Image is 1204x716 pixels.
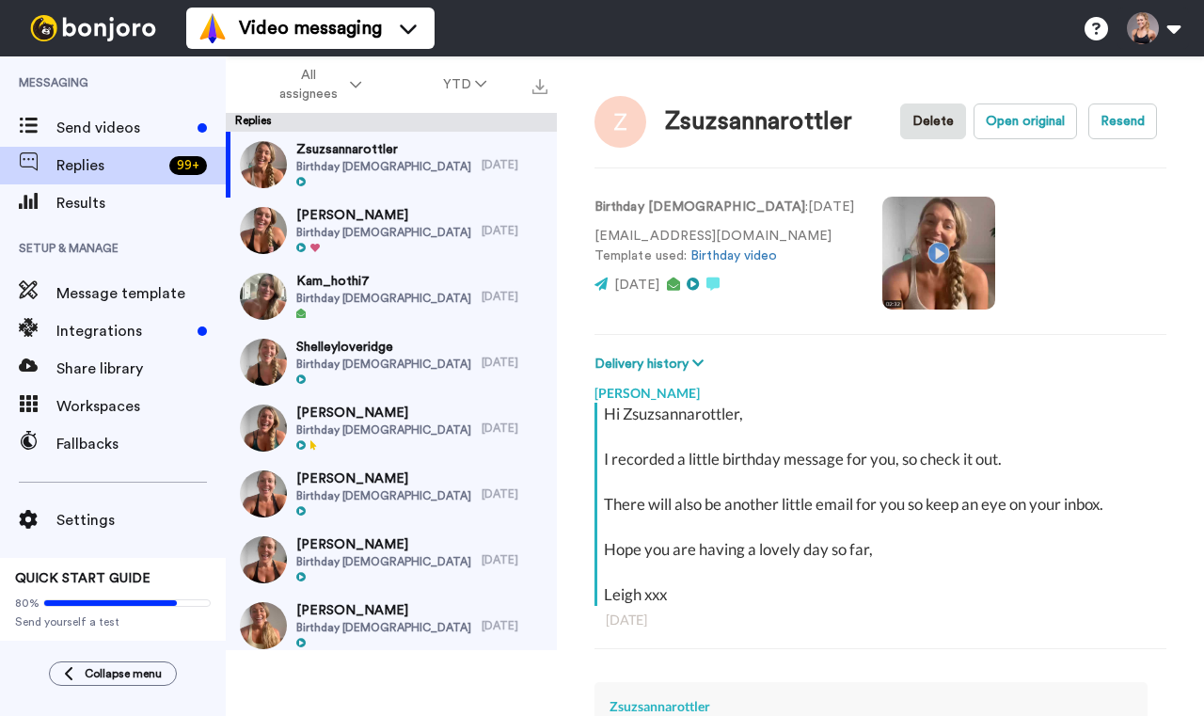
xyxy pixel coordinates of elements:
[974,103,1077,139] button: Open original
[604,403,1162,606] div: Hi Zsuzsannarottler, I recorded a little birthday message for you, so check it out. There will al...
[56,154,162,177] span: Replies
[240,141,287,188] img: b06b0d79-52af-49cc-9916-f14f1ad8b871-thumb.jpg
[230,58,403,111] button: All assignees
[594,200,805,214] strong: Birthday [DEMOGRAPHIC_DATA]
[482,486,547,501] div: [DATE]
[606,611,1155,629] div: [DATE]
[226,113,557,132] div: Replies
[296,206,471,225] span: [PERSON_NAME]
[240,405,287,452] img: c30c441c-346f-4d48-9b14-dbc7c7d197ac-thumb.jpg
[226,461,557,527] a: [PERSON_NAME]Birthday [DEMOGRAPHIC_DATA][DATE]
[296,422,471,438] span: Birthday [DEMOGRAPHIC_DATA]
[296,554,471,569] span: Birthday [DEMOGRAPHIC_DATA]
[403,68,528,102] button: YTD
[532,79,547,94] img: export.svg
[482,223,547,238] div: [DATE]
[296,159,471,174] span: Birthday [DEMOGRAPHIC_DATA]
[240,602,287,649] img: 0c9952f2-8c2e-4c57-b8c2-5e1b14645e36-thumb.jpg
[296,357,471,372] span: Birthday [DEMOGRAPHIC_DATA]
[56,320,190,342] span: Integrations
[296,140,471,159] span: Zsuzsannarottler
[482,355,547,370] div: [DATE]
[482,157,547,172] div: [DATE]
[594,354,709,374] button: Delivery history
[23,15,164,41] img: bj-logo-header-white.svg
[270,66,346,103] span: All assignees
[169,156,207,175] div: 99 +
[296,535,471,554] span: [PERSON_NAME]
[900,103,966,139] button: Delete
[56,509,226,532] span: Settings
[482,618,547,633] div: [DATE]
[15,614,211,629] span: Send yourself a test
[226,329,557,395] a: ShelleyloveridgeBirthday [DEMOGRAPHIC_DATA][DATE]
[665,108,852,135] div: Zsuzsannarottler
[296,272,471,291] span: Kam_hothi7
[594,198,854,217] p: : [DATE]
[482,289,547,304] div: [DATE]
[198,13,228,43] img: vm-color.svg
[296,338,471,357] span: Shelleyloveridge
[296,488,471,503] span: Birthday [DEMOGRAPHIC_DATA]
[240,339,287,386] img: c9e5b221-c29f-4e70-b89a-4f768da5545b-thumb.jpg
[15,572,150,585] span: QUICK START GUIDE
[240,470,287,517] img: 3b531ac7-cff8-4659-83b6-16a3723484c6-thumb.jpg
[482,421,547,436] div: [DATE]
[56,117,190,139] span: Send videos
[239,15,382,41] span: Video messaging
[296,469,471,488] span: [PERSON_NAME]
[527,71,553,99] button: Export all results that match these filters now.
[296,620,471,635] span: Birthday [DEMOGRAPHIC_DATA]
[226,132,557,198] a: ZsuzsannarottlerBirthday [DEMOGRAPHIC_DATA][DATE]
[1088,103,1157,139] button: Resend
[690,249,777,263] a: Birthday video
[56,433,226,455] span: Fallbacks
[296,404,471,422] span: [PERSON_NAME]
[296,601,471,620] span: [PERSON_NAME]
[56,395,226,418] span: Workspaces
[15,596,40,611] span: 80%
[296,291,471,306] span: Birthday [DEMOGRAPHIC_DATA]
[226,395,557,461] a: [PERSON_NAME]Birthday [DEMOGRAPHIC_DATA][DATE]
[594,96,646,148] img: Image of Zsuzsannarottler
[240,536,287,583] img: 84885dd5-4f2a-46e0-ba65-569a9601ae1f-thumb.jpg
[482,552,547,567] div: [DATE]
[56,192,226,215] span: Results
[56,282,226,305] span: Message template
[296,225,471,240] span: Birthday [DEMOGRAPHIC_DATA]
[226,263,557,329] a: Kam_hothi7Birthday [DEMOGRAPHIC_DATA][DATE]
[614,278,659,292] span: [DATE]
[49,661,177,686] button: Collapse menu
[85,666,162,681] span: Collapse menu
[610,697,1133,716] div: Zsuzsannarottler
[226,593,557,659] a: [PERSON_NAME]Birthday [DEMOGRAPHIC_DATA][DATE]
[56,358,226,380] span: Share library
[594,227,854,266] p: [EMAIL_ADDRESS][DOMAIN_NAME] Template used:
[226,527,557,593] a: [PERSON_NAME]Birthday [DEMOGRAPHIC_DATA][DATE]
[240,207,287,254] img: 0039b331-e1d9-4884-831e-c265951d4668-thumb.jpg
[240,273,287,320] img: 33a67523-7bdf-4580-b009-b121b7357603-thumb.jpg
[226,198,557,263] a: [PERSON_NAME]Birthday [DEMOGRAPHIC_DATA][DATE]
[594,374,1166,403] div: [PERSON_NAME]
